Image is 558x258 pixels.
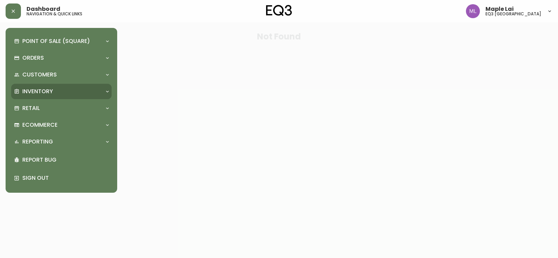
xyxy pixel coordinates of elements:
[11,84,112,99] div: Inventory
[11,34,112,49] div: Point of Sale (Square)
[11,134,112,149] div: Reporting
[11,151,112,169] div: Report Bug
[22,174,109,182] p: Sign Out
[22,156,109,164] p: Report Bug
[22,54,44,62] p: Orders
[22,88,53,95] p: Inventory
[11,101,112,116] div: Retail
[27,6,60,12] span: Dashboard
[27,12,82,16] h5: navigation & quick links
[22,37,90,45] p: Point of Sale (Square)
[22,121,58,129] p: Ecommerce
[11,50,112,66] div: Orders
[22,71,57,79] p: Customers
[485,12,541,16] h5: eq3 [GEOGRAPHIC_DATA]
[22,138,53,146] p: Reporting
[466,4,480,18] img: 61e28cffcf8cc9f4e300d877dd684943
[266,5,292,16] img: logo
[485,6,514,12] span: Maple Lai
[11,117,112,133] div: Ecommerce
[22,104,40,112] p: Retail
[11,169,112,187] div: Sign Out
[11,67,112,82] div: Customers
